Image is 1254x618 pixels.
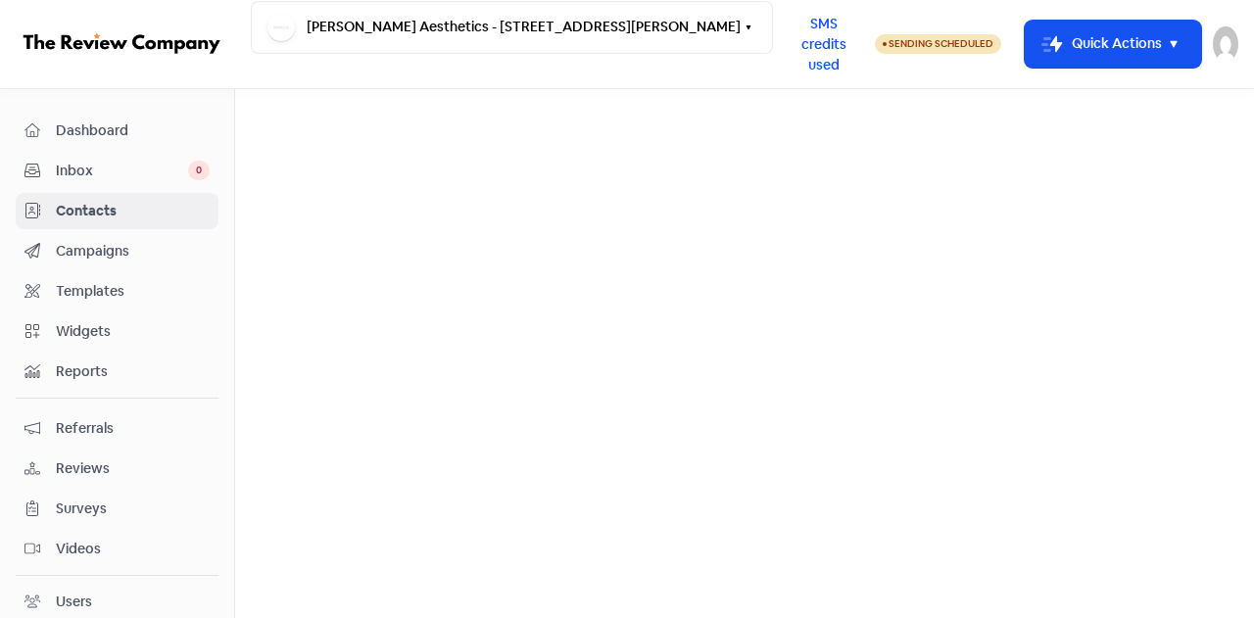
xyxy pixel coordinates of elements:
[16,410,218,447] a: Referrals
[56,592,92,612] div: Users
[773,32,875,53] a: SMS credits used
[1025,21,1201,68] button: Quick Actions
[56,458,210,479] span: Reviews
[16,233,218,269] a: Campaigns
[875,32,1001,56] a: Sending Scheduled
[1213,26,1238,62] img: User
[56,281,210,302] span: Templates
[889,37,993,50] span: Sending Scheduled
[16,153,218,189] a: Inbox 0
[16,531,218,567] a: Videos
[790,14,858,75] span: SMS credits used
[56,499,210,519] span: Surveys
[16,451,218,487] a: Reviews
[56,321,210,342] span: Widgets
[16,273,218,309] a: Templates
[16,313,218,350] a: Widgets
[188,161,210,180] span: 0
[16,193,218,229] a: Contacts
[16,491,218,527] a: Surveys
[56,418,210,439] span: Referrals
[16,113,218,149] a: Dashboard
[16,354,218,390] a: Reports
[56,120,210,141] span: Dashboard
[56,539,210,559] span: Videos
[56,361,210,382] span: Reports
[56,241,210,261] span: Campaigns
[56,201,210,221] span: Contacts
[251,1,773,54] button: [PERSON_NAME] Aesthetics - [STREET_ADDRESS][PERSON_NAME]
[56,161,188,181] span: Inbox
